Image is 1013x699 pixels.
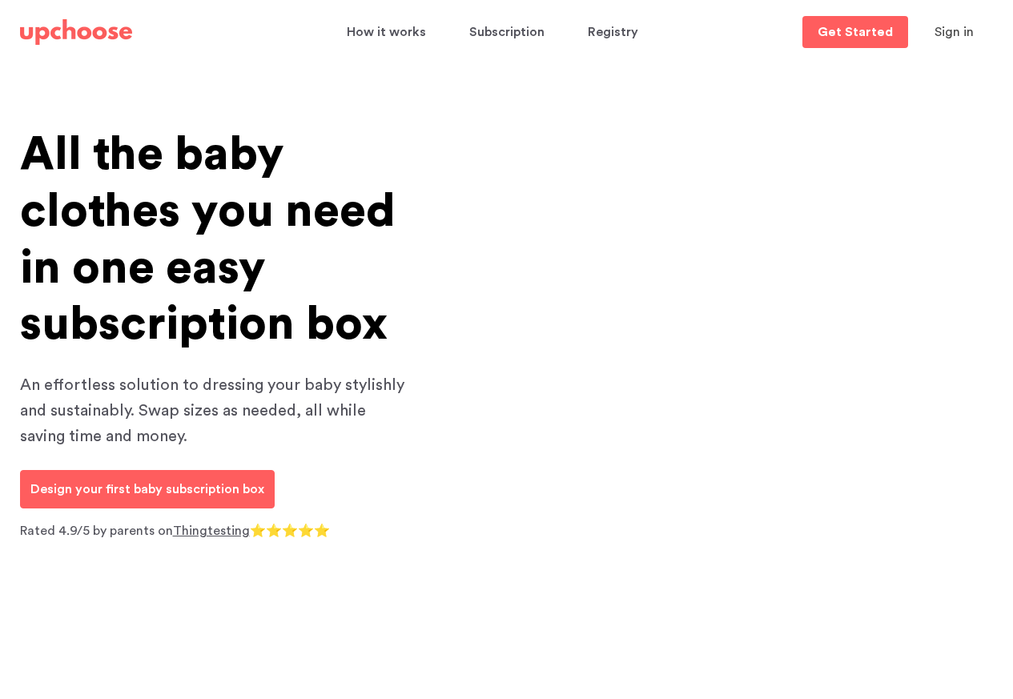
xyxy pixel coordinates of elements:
[588,17,638,48] span: Registry
[915,16,994,48] button: Sign in
[30,480,264,499] p: Design your first baby subscription box
[20,470,275,508] a: Design your first baby subscription box
[20,524,173,537] span: Rated 4.9/5 by parents on
[469,17,549,48] a: Subscription
[20,16,132,49] a: UpChoose
[250,524,330,537] span: ⭐⭐⭐⭐⭐
[347,17,431,48] a: How it works
[20,19,132,45] img: UpChoose
[20,131,396,347] span: All the baby clothes you need in one easy subscription box
[347,17,426,48] span: How it works
[802,16,908,48] a: Get Started
[173,524,250,537] a: Thingtesting
[935,26,974,38] span: Sign in
[818,26,893,38] p: Get Started
[588,17,643,48] a: Registry
[20,372,404,449] p: An effortless solution to dressing your baby stylishly and sustainably. Swap sizes as needed, all...
[469,17,545,48] span: Subscription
